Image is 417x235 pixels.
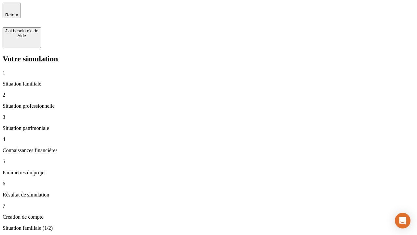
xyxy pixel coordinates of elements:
[3,181,414,187] p: 6
[3,3,21,18] button: Retour
[3,114,414,120] p: 3
[3,159,414,164] p: 5
[3,103,414,109] p: Situation professionnelle
[3,192,414,198] p: Résultat de simulation
[3,203,414,209] p: 7
[3,148,414,153] p: Connaissances financières
[3,27,41,48] button: J’ai besoin d'aideAide
[5,28,38,33] div: J’ai besoin d'aide
[3,81,414,87] p: Situation familiale
[3,136,414,142] p: 4
[5,33,38,38] div: Aide
[3,170,414,176] p: Paramètres du projet
[3,92,414,98] p: 2
[5,12,18,17] span: Retour
[3,214,414,220] p: Création de compte
[3,55,414,63] h2: Votre simulation
[3,125,414,131] p: Situation patrimoniale
[395,213,410,228] div: Open Intercom Messenger
[3,70,414,76] p: 1
[3,225,414,231] p: Situation familiale (1/2)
